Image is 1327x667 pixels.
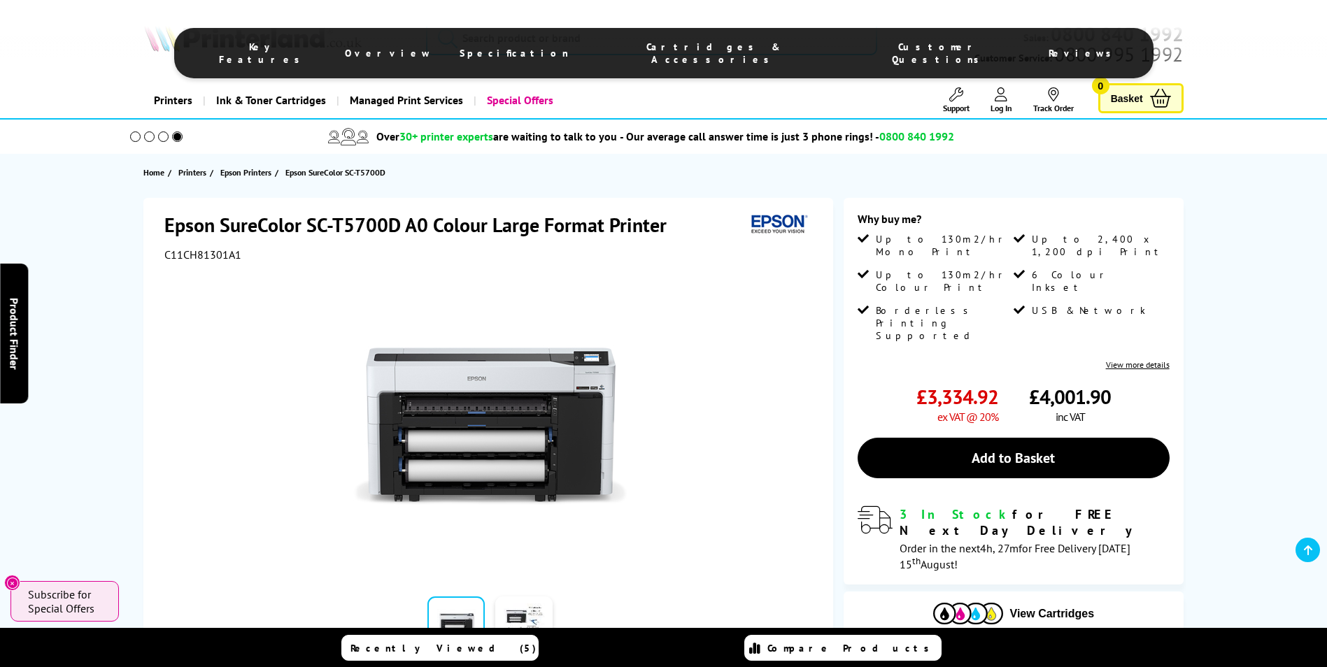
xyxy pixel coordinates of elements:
[164,248,241,261] span: C11CH81301A1
[858,506,1170,571] div: modal_delivery
[900,541,1130,571] span: Order in the next for Free Delivery [DATE] 15 August!
[943,103,970,113] span: Support
[876,233,1010,258] span: Up to 130m2/hr Mono Print
[746,212,810,238] img: Epson
[933,603,1003,624] img: Cartridges
[399,129,493,143] span: 30+ printer experts
[143,165,168,180] a: Home
[1032,233,1166,258] span: Up to 2,400 x 1,200 dpi Print
[900,506,1012,522] span: 3 In Stock
[1032,304,1146,317] span: USB & Network
[376,129,617,143] span: Over are waiting to talk to you
[4,575,20,591] button: Close
[900,506,1170,538] div: for FREE Next Day Delivery
[143,165,164,180] span: Home
[28,587,105,615] span: Subscribe for Special Offers
[1032,268,1166,294] span: 6 Colour Inkset
[620,129,954,143] span: - Our average call answer time is just 3 phone rings! -
[991,87,1012,113] a: Log In
[858,438,1170,478] a: Add to Basket
[216,83,326,118] span: Ink & Toner Cartridges
[980,541,1019,555] span: 4h, 27m
[164,212,681,238] h1: Epson SureColor SC-T5700D A0 Colour Large Format Printer
[1092,77,1109,94] span: 0
[916,384,998,410] span: £3,334.92
[143,83,203,118] a: Printers
[854,602,1173,625] button: View Cartridges
[285,167,385,178] span: Epson SureColor SC-T5700D
[209,41,318,66] span: Key Features
[203,83,336,118] a: Ink & Toner Cartridges
[1056,410,1085,424] span: inc VAT
[220,165,271,180] span: Epson Printers
[1049,47,1119,59] span: Reviews
[1106,359,1170,370] a: View more details
[350,642,537,654] span: Recently Viewed (5)
[353,289,627,564] img: Epson SureColor SC-T5700D
[876,304,1010,342] span: Borderless Printing Supported
[937,410,998,424] span: ex VAT @ 20%
[178,165,210,180] a: Printers
[1111,89,1143,108] span: Basket
[474,83,564,118] a: Special Offers
[1098,83,1184,113] a: Basket 0
[597,41,830,66] span: Cartridges & Accessories
[460,47,569,59] span: Specification
[7,298,21,370] span: Product Finder
[767,642,937,654] span: Compare Products
[345,47,432,59] span: Overview
[1029,384,1111,410] span: £4,001.90
[912,554,921,567] sup: th
[744,635,942,661] a: Compare Products
[858,212,1170,233] div: Why buy me?
[876,268,1010,294] span: Up to 130m2/hr Colour Print
[220,165,275,180] a: Epson Printers
[858,41,1020,66] span: Customer Questions
[336,83,474,118] a: Managed Print Services
[1010,608,1095,620] span: View Cartridges
[178,165,206,180] span: Printers
[879,129,954,143] span: 0800 840 1992
[341,635,539,661] a: Recently Viewed (5)
[1033,87,1074,113] a: Track Order
[943,87,970,113] a: Support
[991,103,1012,113] span: Log In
